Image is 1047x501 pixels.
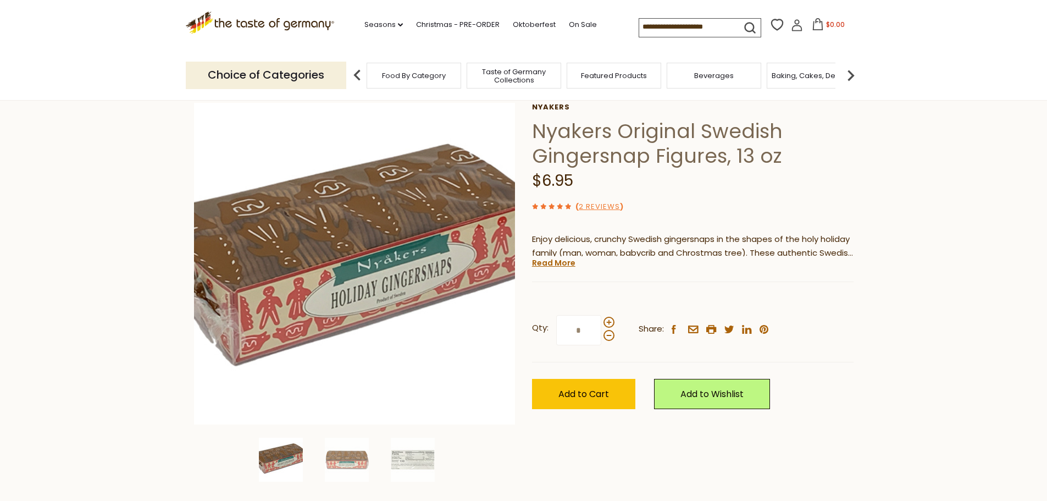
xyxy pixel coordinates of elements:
p: Choice of Categories [186,62,346,89]
a: Christmas - PRE-ORDER [416,19,500,31]
img: Nyakers Original Swedish Gingersnap Figures, 13 oz [325,438,369,482]
img: next arrow [840,64,862,86]
button: Add to Cart [532,379,635,409]
span: Share: [639,322,664,336]
a: Nyakers [532,103,854,112]
img: previous arrow [346,64,368,86]
span: $0.00 [826,20,845,29]
span: $6.95 [532,170,573,191]
a: Beverages [694,71,734,80]
a: Featured Products [581,71,647,80]
img: Nyakers Original Swedish Gingersnap Figures, 13 oz [259,438,303,482]
a: Taste of Germany Collections [470,68,558,84]
a: On Sale [569,19,597,31]
a: Oktoberfest [513,19,556,31]
a: Seasons [364,19,403,31]
input: Qty: [556,315,601,345]
span: ( ) [575,201,623,212]
a: Read More [532,257,575,268]
span: Add to Cart [558,388,609,400]
h1: Nyakers Original Swedish Gingersnap Figures, 13 oz [532,119,854,168]
a: Baking, Cakes, Desserts [772,71,857,80]
button: $0.00 [805,18,852,35]
a: Food By Category [382,71,446,80]
img: Nyakers Original Swedish Gingersnap Figures, 13 oz [391,438,435,482]
strong: Qty: [532,321,549,335]
img: Nyakers Original Swedish Gingersnap Figures, 13 oz [194,103,516,425]
p: Enjoy delicious, crunchy Swedish gingersnaps in the shapes of the holy holiday family (man, woman... [532,233,854,260]
a: Add to Wishlist [654,379,770,409]
a: 2 Reviews [579,201,620,213]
